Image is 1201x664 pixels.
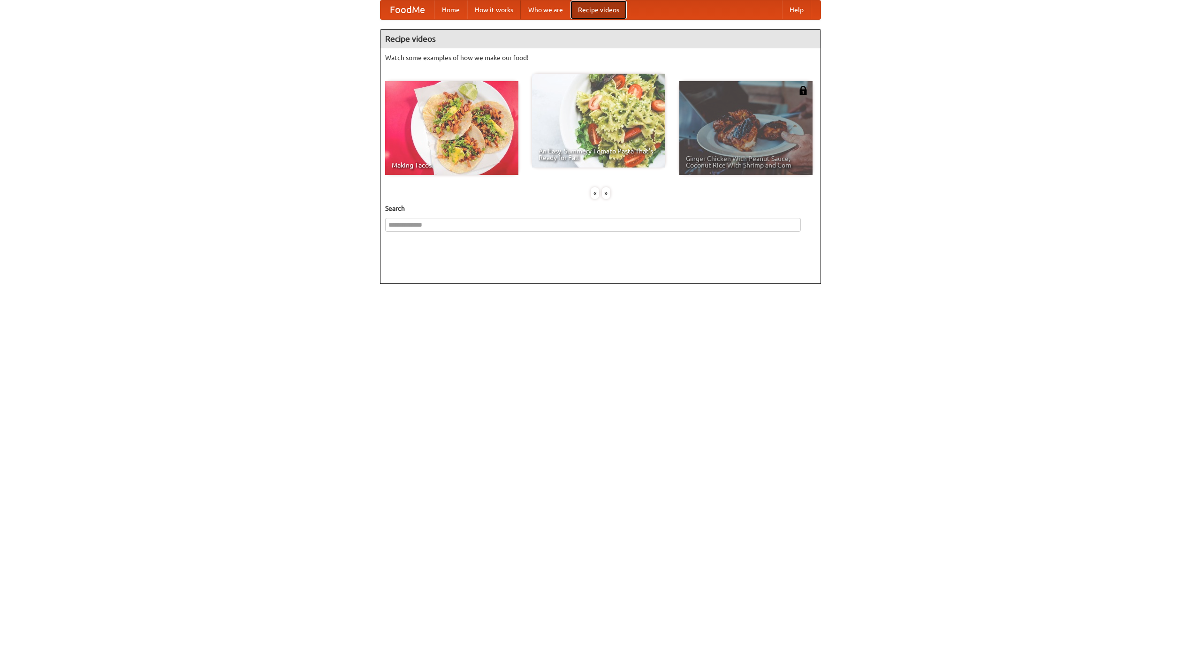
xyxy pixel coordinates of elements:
h5: Search [385,204,816,213]
a: Help [782,0,811,19]
h4: Recipe videos [380,30,821,48]
span: An Easy, Summery Tomato Pasta That's Ready for Fall [539,148,659,161]
span: Making Tacos [392,162,512,168]
p: Watch some examples of how we make our food! [385,53,816,62]
a: How it works [467,0,521,19]
a: FoodMe [380,0,434,19]
a: Who we are [521,0,570,19]
a: Making Tacos [385,81,518,175]
img: 483408.png [798,86,808,95]
a: An Easy, Summery Tomato Pasta That's Ready for Fall [532,74,665,168]
div: » [602,187,610,199]
a: Recipe videos [570,0,627,19]
a: Home [434,0,467,19]
div: « [591,187,599,199]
